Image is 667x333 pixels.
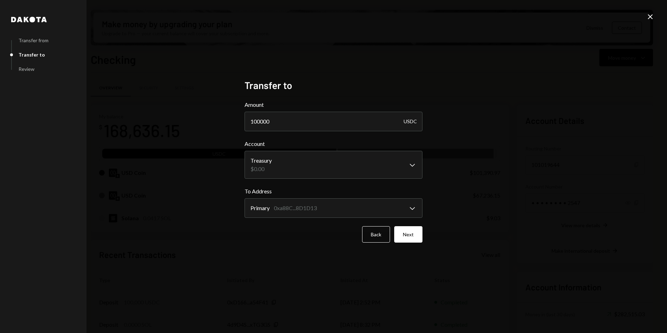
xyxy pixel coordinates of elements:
[394,226,422,243] button: Next
[18,66,35,72] div: Review
[245,79,422,92] h2: Transfer to
[245,198,422,218] button: To Address
[18,52,45,58] div: Transfer to
[362,226,390,243] button: Back
[245,101,422,109] label: Amount
[245,112,422,131] input: Enter amount
[245,151,422,179] button: Account
[245,140,422,148] label: Account
[404,112,417,131] div: USDC
[245,187,422,195] label: To Address
[18,37,48,43] div: Transfer from
[274,204,317,212] div: 0xa88C...8D1D13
